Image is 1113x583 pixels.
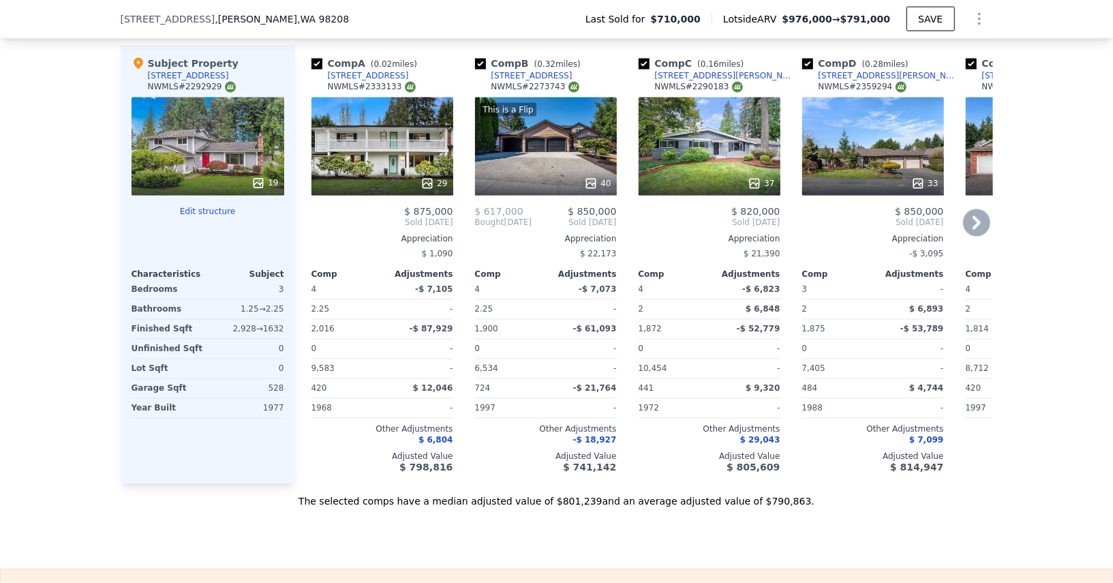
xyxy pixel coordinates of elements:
[639,344,644,354] span: 0
[639,325,662,334] span: 1,872
[311,344,317,354] span: 0
[385,340,453,359] div: -
[737,325,780,334] span: -$ 52,779
[802,234,944,245] div: Appreciation
[966,399,1034,418] div: 1997
[639,234,780,245] div: Appreciation
[311,325,335,334] span: 2,016
[876,399,944,418] div: -
[475,451,617,462] div: Adjusted Value
[876,359,944,378] div: -
[966,344,971,354] span: 0
[802,57,914,70] div: Comp D
[710,269,780,280] div: Adjustments
[782,12,890,26] span: →
[208,269,284,280] div: Subject
[549,399,617,418] div: -
[802,269,873,280] div: Comp
[748,177,774,190] div: 37
[692,59,749,69] span: ( miles)
[802,364,825,374] span: 7,405
[132,57,239,70] div: Subject Property
[491,81,579,93] div: NWMLS # 2273743
[639,364,667,374] span: 10,454
[148,81,236,93] div: NWMLS # 2292929
[909,250,943,259] span: -$ 3,095
[311,234,453,245] div: Appreciation
[746,305,780,314] span: $ 6,848
[549,340,617,359] div: -
[413,384,453,393] span: $ 12,046
[966,325,989,334] span: 1,814
[374,59,393,69] span: 0.02
[895,207,943,218] span: $ 850,000
[405,82,416,93] img: NWMLS Logo
[876,280,944,299] div: -
[639,424,780,435] div: Other Adjustments
[121,12,215,26] span: [STREET_ADDRESS]
[639,384,654,393] span: 441
[529,59,586,69] span: ( miles)
[311,70,409,81] a: [STREET_ADDRESS]
[802,285,808,295] span: 3
[701,59,719,69] span: 0.16
[404,207,453,218] span: $ 875,000
[865,59,883,69] span: 0.28
[579,285,616,295] span: -$ 7,073
[311,57,423,70] div: Comp A
[639,218,780,228] span: Sold [DATE]
[211,320,284,339] div: 2,928 → 1632
[563,462,616,473] span: $ 741,142
[639,285,644,295] span: 4
[802,300,870,319] div: 2
[966,364,989,374] span: 8,712
[802,451,944,462] div: Adjusted Value
[311,364,335,374] span: 9,583
[148,70,229,81] div: [STREET_ADDRESS]
[639,451,780,462] div: Adjusted Value
[132,359,205,378] div: Lot Sqft
[415,285,453,295] span: -$ 7,105
[475,300,543,319] div: 2.25
[311,300,380,319] div: 2.25
[639,300,707,319] div: 2
[475,218,504,228] span: Bought
[328,70,409,81] div: [STREET_ADDRESS]
[966,384,981,393] span: 420
[421,177,447,190] div: 29
[328,81,416,93] div: NWMLS # 2333133
[639,269,710,280] div: Comp
[580,250,616,259] span: $ 22,173
[132,340,205,359] div: Unfinished Sqft
[651,12,701,26] span: $710,000
[385,359,453,378] div: -
[418,436,453,445] span: $ 6,804
[225,82,236,93] img: NWMLS Logo
[966,5,993,33] button: Show Options
[746,384,780,393] span: $ 9,320
[365,59,423,69] span: ( miles)
[475,384,491,393] span: 724
[132,320,205,339] div: Finished Sqft
[132,379,205,398] div: Garage Sqft
[966,300,1034,319] div: 2
[712,399,780,418] div: -
[819,70,960,81] div: [STREET_ADDRESS][PERSON_NAME]
[742,285,780,295] span: -$ 6,823
[712,340,780,359] div: -
[723,12,782,26] span: Lotside ARV
[840,14,891,25] span: $791,000
[537,59,555,69] span: 0.32
[782,14,832,25] span: $976,000
[399,462,453,473] span: $ 798,816
[475,325,498,334] span: 1,900
[132,300,205,319] div: Bathrooms
[906,7,954,31] button: SAVE
[546,269,617,280] div: Adjustments
[211,340,284,359] div: 0
[909,305,943,314] span: $ 6,893
[211,280,284,299] div: 3
[132,399,205,418] div: Year Built
[966,424,1108,435] div: Other Adjustments
[475,57,586,70] div: Comp B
